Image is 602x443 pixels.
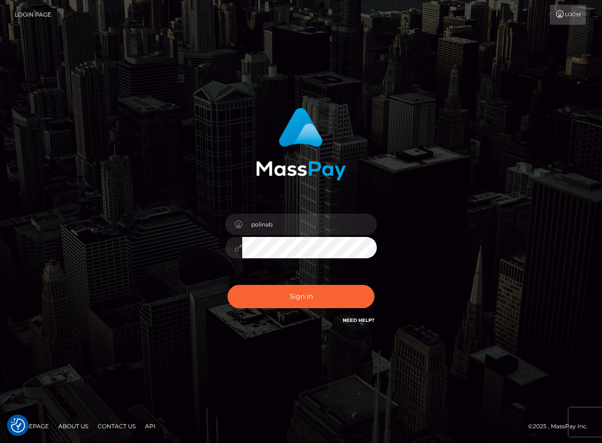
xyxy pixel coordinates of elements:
a: Login [550,5,586,25]
a: API [141,419,159,434]
input: Username... [242,214,377,235]
a: Login Page [15,5,51,25]
div: © 2025 , MassPay Inc. [528,421,595,432]
button: Consent Preferences [11,418,25,433]
a: About Us [55,419,92,434]
button: Sign in [228,285,374,308]
img: MassPay Login [256,108,346,180]
a: Need Help? [343,317,374,323]
a: Homepage [10,419,53,434]
img: Revisit consent button [11,418,25,433]
a: Contact Us [94,419,139,434]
